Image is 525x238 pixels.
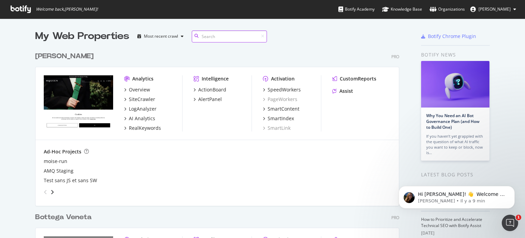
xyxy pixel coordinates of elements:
div: Latest Blog Posts [421,171,490,178]
div: angle-left [41,187,50,198]
div: Assist [339,88,353,95]
div: AI Analytics [129,115,155,122]
div: Most recent crawl [144,34,178,38]
div: SmartContent [268,105,299,112]
div: Botify Academy [338,6,375,13]
div: Pro [391,54,399,60]
div: If you haven’t yet grappled with the question of what AI traffic you want to keep or block, now is… [426,134,484,155]
div: Analytics [132,75,153,82]
a: AlertPanel [193,96,222,103]
div: SiteCrawler [129,96,155,103]
div: angle-right [50,189,55,196]
a: Overview [124,86,150,93]
a: SmartLink [263,125,291,131]
a: [PERSON_NAME] [35,51,96,61]
div: Activation [271,75,295,82]
div: Intelligence [202,75,229,82]
div: AlertPanel [198,96,222,103]
div: Knowledge Base [382,6,422,13]
p: Message from Laura, sent Il y a 9 min [30,26,118,33]
a: RealKeywords [124,125,161,131]
button: [PERSON_NAME] [465,4,522,15]
img: www.alexandermcqueen.com [44,75,113,131]
div: [PERSON_NAME] [35,51,94,61]
a: SiteCrawler [124,96,155,103]
div: Ad-Hoc Projects [44,148,81,155]
span: Hi [PERSON_NAME]! 👋 Welcome to Botify chat support! Have a question? Reply to this message and ou... [30,20,118,59]
div: Botify news [421,51,490,59]
iframe: Intercom notifications message [388,172,525,220]
a: SmartIndex [263,115,294,122]
iframe: Intercom live chat [502,215,518,231]
a: LogAnalyzer [124,105,157,112]
div: Overview [129,86,150,93]
a: SpeedWorkers [263,86,301,93]
a: Test sans JS et sans SW [44,177,97,184]
div: Organizations [430,6,465,13]
input: Search [192,30,267,42]
a: ActionBoard [193,86,226,93]
a: SmartContent [263,105,299,112]
div: Botify Chrome Plugin [428,33,476,40]
button: Most recent crawl [135,31,186,42]
a: PageWorkers [263,96,297,103]
a: moise-run [44,158,67,165]
a: Botify Chrome Plugin [421,33,476,40]
div: SpeedWorkers [268,86,301,93]
span: Charloto Julie [479,6,511,12]
div: Bottega Veneta [35,212,92,222]
a: CustomReports [332,75,376,82]
a: Why You Need an AI Bot Governance Plan (and How to Build One) [426,113,480,130]
span: 1 [516,215,521,220]
div: ActionBoard [198,86,226,93]
div: My Web Properties [35,29,129,43]
div: SmartIndex [268,115,294,122]
div: [DATE] [421,230,490,236]
span: Welcome back, [PERSON_NAME] ! [36,7,98,12]
a: How to Prioritize and Accelerate Technical SEO with Botify Assist [421,216,482,228]
a: Assist [332,88,353,95]
a: AI Analytics [124,115,155,122]
a: AMQ Staging [44,167,73,174]
a: Bottega Veneta [35,212,94,222]
div: CustomReports [340,75,376,82]
img: Why You Need an AI Bot Governance Plan (and How to Build One) [421,61,489,108]
div: LogAnalyzer [129,105,157,112]
div: RealKeywords [129,125,161,131]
